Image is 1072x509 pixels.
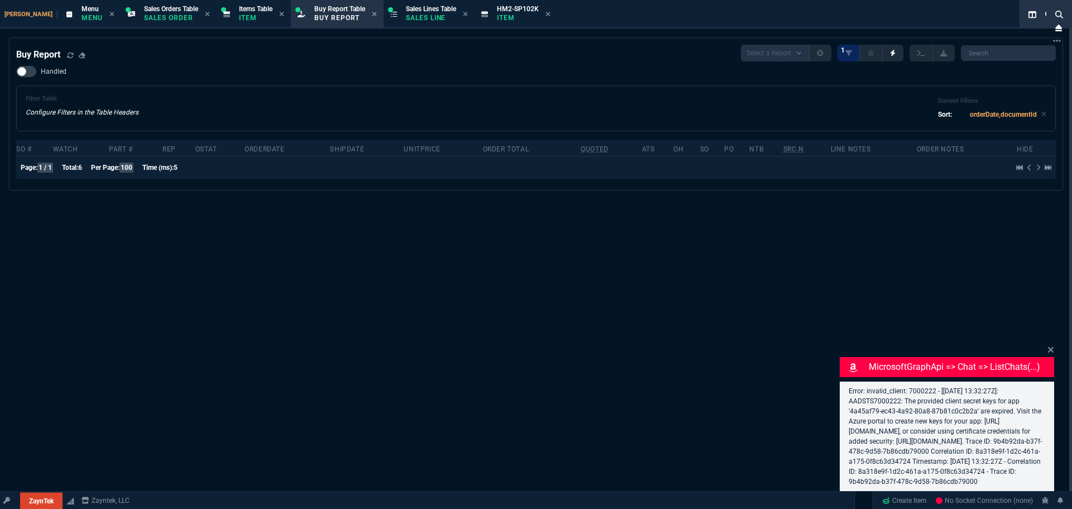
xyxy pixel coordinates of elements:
[878,492,931,509] a: Create Item
[406,13,456,22] p: Sales Line
[1051,21,1066,35] nx-icon: Close Workbench
[78,164,82,172] span: 6
[279,10,284,19] nx-icon: Close Tab
[16,145,31,154] div: SO #
[581,145,609,153] abbr: Quoted Cost and Sourcing Notes
[82,5,99,13] span: Menu
[938,110,952,120] p: Sort:
[749,145,763,154] div: NTB
[970,111,1037,118] code: orderDate,documentId
[1051,8,1068,21] nx-icon: Search
[938,97,1046,105] h6: Current Filters
[642,145,655,154] div: ATS
[142,164,174,172] span: Time (ms):
[4,11,58,18] span: [PERSON_NAME]
[1024,8,1041,21] nx-icon: Split Panels
[144,13,198,22] p: Sales Order
[109,145,133,154] div: Part #
[119,163,133,173] span: 100
[16,48,60,61] h4: Buy Report
[1041,8,1057,21] nx-icon: Search
[700,145,709,154] div: SO
[162,145,176,154] div: Rep
[314,5,365,13] span: Buy Report Table
[463,10,468,19] nx-icon: Close Tab
[144,5,198,13] span: Sales Orders Table
[545,10,551,19] nx-icon: Close Tab
[831,145,871,154] div: Line Notes
[239,5,272,13] span: Items Table
[174,164,178,172] span: 5
[724,145,734,154] div: PO
[483,145,529,154] div: Order Total
[1017,145,1033,154] div: hide
[917,145,964,154] div: Order Notes
[78,496,133,506] a: msbcCompanyName
[37,163,53,173] span: 1 / 1
[497,5,539,13] span: HM2-SP102K
[53,145,78,154] div: Watch
[497,13,539,22] p: Item
[936,497,1033,505] span: No Socket Connection (none)
[82,13,103,22] p: Menu
[869,360,1052,374] p: MicrosoftGraphApi => chat => listChats(...)
[26,95,138,103] h6: Filter Table
[406,5,456,13] span: Sales Lines Table
[372,10,377,19] nx-icon: Close Tab
[245,145,284,154] div: OrderDate
[314,13,365,22] p: Buy Report
[783,145,804,153] abbr: Quote Sourcing Notes
[1053,36,1061,46] nx-icon: Open New Tab
[841,46,845,55] span: 1
[849,386,1045,487] p: Error: invalid_client: 7000222 - [[DATE] 13:32:27Z]: AADSTS7000222: The provided client secret ke...
[62,164,78,172] span: Total:
[330,145,364,154] div: shipDate
[195,145,217,154] div: oStat
[673,145,683,154] div: OH
[961,45,1056,61] input: Search
[91,164,119,172] span: Per Page:
[21,164,37,172] span: Page:
[26,107,138,117] p: Configure Filters in the Table Headers
[239,13,272,22] p: Item
[41,67,66,76] span: Handled
[205,10,210,19] nx-icon: Close Tab
[109,10,114,19] nx-icon: Close Tab
[404,145,440,154] div: unitPrice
